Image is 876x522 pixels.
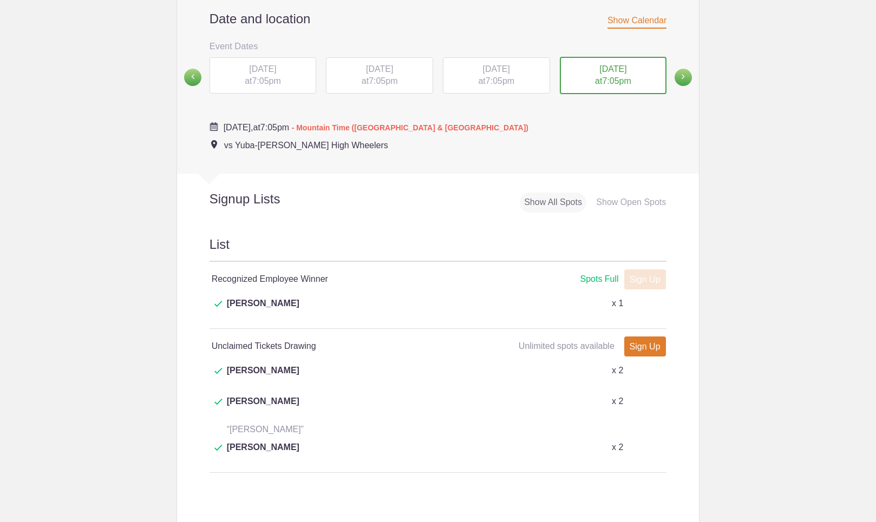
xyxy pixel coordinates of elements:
button: [DATE] at7:05pm [209,57,317,95]
div: Spots Full [580,273,618,286]
p: x 2 [612,395,623,408]
span: 7:05pm [602,76,631,85]
img: Check dark green [214,301,223,307]
img: Event location [211,140,217,149]
span: Unlimited spots available [519,341,614,351]
button: [DATE] at7:05pm [559,56,668,95]
h2: List [210,235,667,262]
img: Check dark green [214,368,223,374]
h4: Recognized Employee Winner [212,273,438,286]
h3: Event Dates [210,38,667,54]
h2: Date and location [210,11,667,27]
button: [DATE] at7:05pm [325,57,434,95]
span: [PERSON_NAME] [227,395,299,421]
h2: Signup Lists [177,191,351,207]
span: Show Calendar [607,16,666,29]
span: 7:05pm [252,76,280,85]
p: x 2 [612,441,623,454]
div: at [210,57,317,94]
div: at [326,57,433,94]
span: 7:05pm [486,76,514,85]
span: at [224,123,528,132]
span: 7:05pm [260,123,289,132]
span: [DATE] [599,64,626,74]
button: [DATE] at7:05pm [442,57,551,95]
h4: Unclaimed Tickets Drawing [212,340,438,353]
div: at [560,57,667,95]
span: - Mountain Time ([GEOGRAPHIC_DATA] & [GEOGRAPHIC_DATA]) [292,123,528,132]
img: Cal purple [210,122,218,131]
div: at [443,57,550,94]
div: Show All Spots [520,193,586,213]
span: 7:05pm [369,76,397,85]
span: [PERSON_NAME] [227,441,299,467]
img: Check dark green [214,445,223,451]
span: [PERSON_NAME] [227,364,299,390]
span: [PERSON_NAME] [227,297,299,323]
div: Show Open Spots [592,193,670,213]
span: [DATE] [366,64,393,74]
span: vs Yuba-[PERSON_NAME] High Wheelers [224,141,388,150]
p: x 1 [612,297,623,310]
img: Check dark green [214,399,223,405]
p: x 2 [612,364,623,377]
span: [DATE], [224,123,253,132]
span: “[PERSON_NAME]” [227,425,304,434]
span: [DATE] [249,64,276,74]
a: Sign Up [624,336,666,356]
span: [DATE] [483,64,510,74]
